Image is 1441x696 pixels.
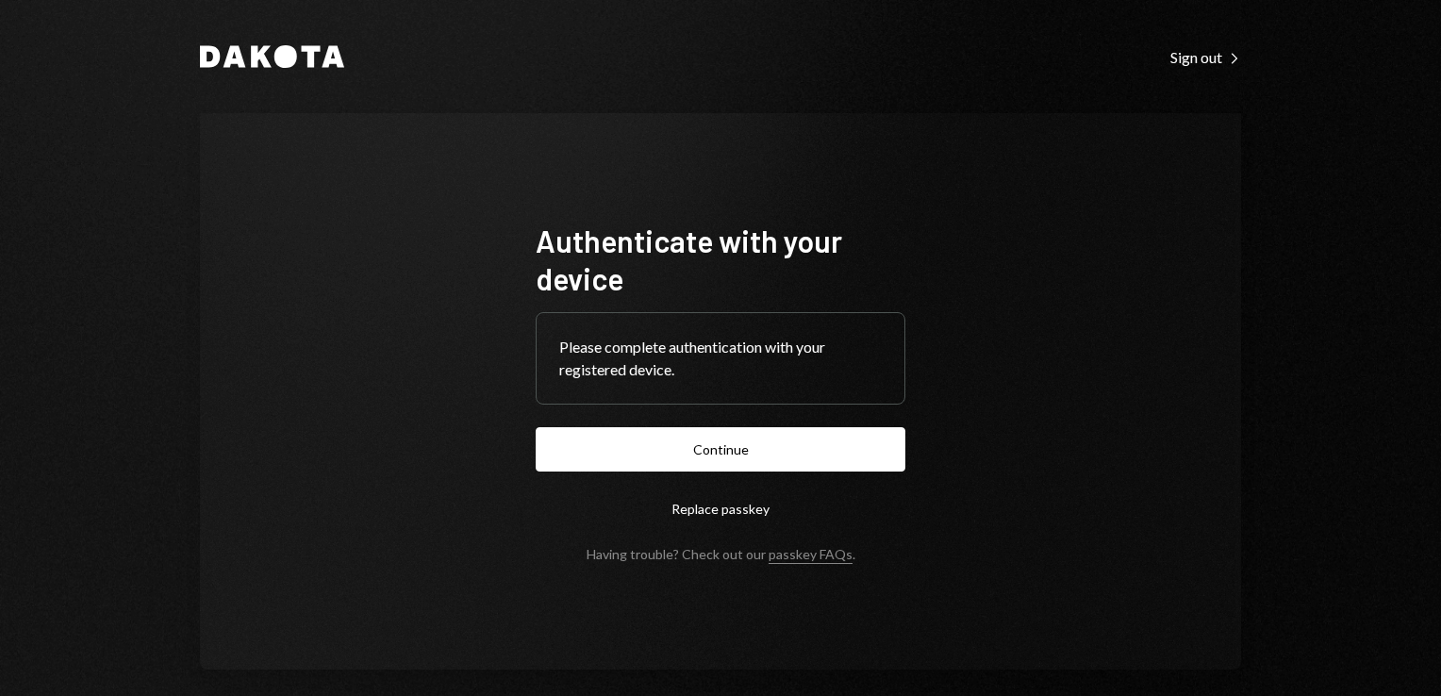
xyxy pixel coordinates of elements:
[536,487,905,531] button: Replace passkey
[587,546,855,562] div: Having trouble? Check out our .
[1170,48,1241,67] div: Sign out
[536,222,905,297] h1: Authenticate with your device
[1170,46,1241,67] a: Sign out
[559,336,882,381] div: Please complete authentication with your registered device.
[536,427,905,472] button: Continue
[769,546,853,564] a: passkey FAQs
